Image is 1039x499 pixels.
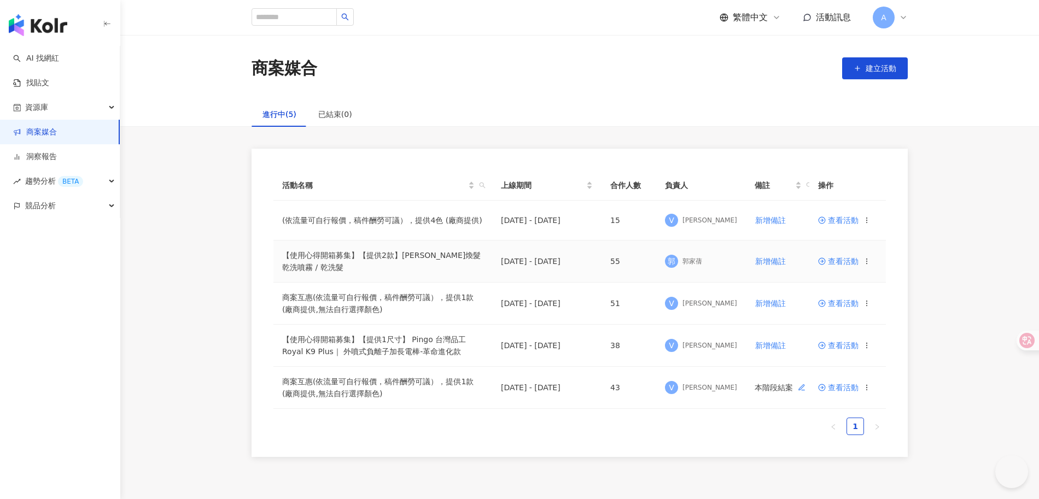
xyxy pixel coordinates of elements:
[868,418,886,435] button: right
[262,108,296,120] div: 進行中(5)
[479,182,486,189] span: search
[755,379,810,396] span: 本階段結案
[602,367,656,409] td: 43
[755,299,786,308] span: 新增備註
[669,297,674,309] span: V
[816,12,851,22] span: 活動訊息
[809,171,886,201] th: 操作
[25,95,48,120] span: 資源庫
[806,182,813,189] span: search
[492,171,602,201] th: 上線期間
[273,325,492,367] td: 【使用心得開箱募集】【提供1尺寸】 Pingo 台灣品工 Royal K9 Plus｜ 外噴式負離子加長電棒-革命進化款
[273,283,492,325] td: 商案互惠(依流量可自行報價，稿件酬勞可議），提供1款 (廠商提供,無法自行選擇顏色)
[492,283,602,325] td: [DATE] - [DATE]
[602,240,656,283] td: 55
[602,171,656,201] th: 合作人數
[282,179,466,191] span: 活動名稱
[755,257,786,266] span: 新增備註
[602,283,656,325] td: 51
[682,216,737,225] div: [PERSON_NAME]
[995,455,1028,488] iframe: Help Scout Beacon - Open
[682,341,737,350] div: [PERSON_NAME]
[825,418,842,435] li: Previous Page
[13,53,59,64] a: searchAI 找網紅
[818,216,859,224] a: 查看活動
[755,334,786,356] button: 新增備註
[13,127,57,138] a: 商案媒合
[874,424,880,430] span: right
[818,384,859,391] a: 查看活動
[492,240,602,283] td: [DATE] - [DATE]
[755,341,786,350] span: 新增備註
[13,178,21,185] span: rise
[818,342,859,349] a: 查看活動
[868,418,886,435] li: Next Page
[341,13,349,21] span: search
[669,214,674,226] span: V
[668,255,675,267] span: 郭
[273,171,492,201] th: 活動名稱
[881,11,886,24] span: A
[492,367,602,409] td: [DATE] - [DATE]
[252,57,317,80] div: 商案媒合
[818,257,859,265] a: 查看活動
[755,292,786,314] button: 新增備註
[273,240,492,283] td: 【使用心得開箱募集】【提供2款】[PERSON_NAME]煥髮乾洗噴霧 / 乾洗髮
[804,177,815,193] span: search
[755,209,786,231] button: 新增備註
[477,177,488,193] span: search
[501,179,584,191] span: 上線期間
[733,11,768,24] span: 繁體中文
[318,108,352,120] div: 已結束(0)
[746,171,819,201] th: 備註
[755,216,786,225] span: 新增備註
[682,383,737,392] div: [PERSON_NAME]
[669,339,674,351] span: V
[656,171,746,201] th: 負責人
[13,78,49,89] a: 找貼文
[273,201,492,240] td: (依流量可自行報價，稿件酬勞可議），提供4色 (廠商提供)
[842,57,908,79] button: 建立活動
[9,14,67,36] img: logo
[866,64,896,73] span: 建立活動
[755,250,786,272] button: 新增備註
[58,176,83,187] div: BETA
[273,367,492,409] td: 商案互惠(依流量可自行報價，稿件酬勞可議），提供1款 (廠商提供,無法自行選擇顏色)
[830,424,837,430] span: left
[682,257,702,266] div: 郭家蒨
[492,201,602,240] td: [DATE] - [DATE]
[825,418,842,435] button: left
[818,300,859,307] a: 查看活動
[25,193,56,218] span: 競品分析
[602,201,656,240] td: 15
[602,325,656,367] td: 38
[13,151,57,162] a: 洞察報告
[669,381,674,394] span: V
[25,169,83,193] span: 趨勢分析
[847,418,863,435] a: 1
[492,325,602,367] td: [DATE] - [DATE]
[755,179,793,191] span: 備註
[682,299,737,308] div: [PERSON_NAME]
